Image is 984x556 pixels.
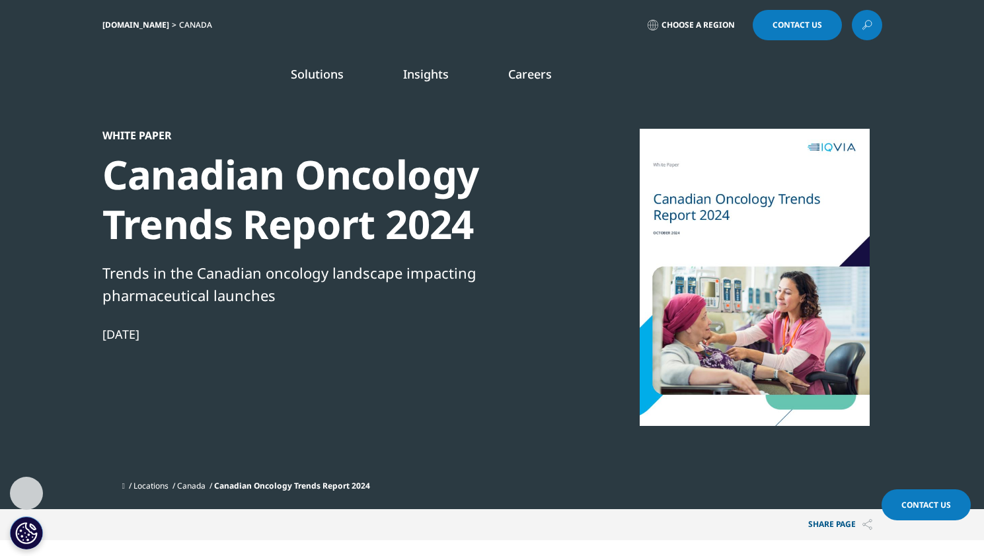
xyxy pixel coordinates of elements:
[133,480,169,491] a: Locations
[403,66,449,82] a: Insights
[102,129,556,142] div: White Paper
[773,21,822,29] span: Contact Us
[862,519,872,530] img: Share PAGE
[882,489,971,520] a: Contact Us
[753,10,842,40] a: Contact Us
[798,509,882,540] button: Share PAGEShare PAGE
[901,499,951,510] span: Contact Us
[213,46,882,108] nav: Primary
[102,261,556,306] div: Trends in the Canadian oncology landscape impacting pharmaceutical launches
[10,516,43,549] button: Cookies Settings
[179,20,217,30] div: Canada
[508,66,552,82] a: Careers
[214,480,370,491] span: Canadian Oncology Trends Report 2024
[291,66,344,82] a: Solutions
[798,509,882,540] p: Share PAGE
[102,326,556,342] div: [DATE]
[177,480,206,491] a: Canada
[662,20,735,30] span: Choose a Region
[102,150,556,249] div: Canadian Oncology Trends Report 2024
[102,19,169,30] a: [DOMAIN_NAME]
